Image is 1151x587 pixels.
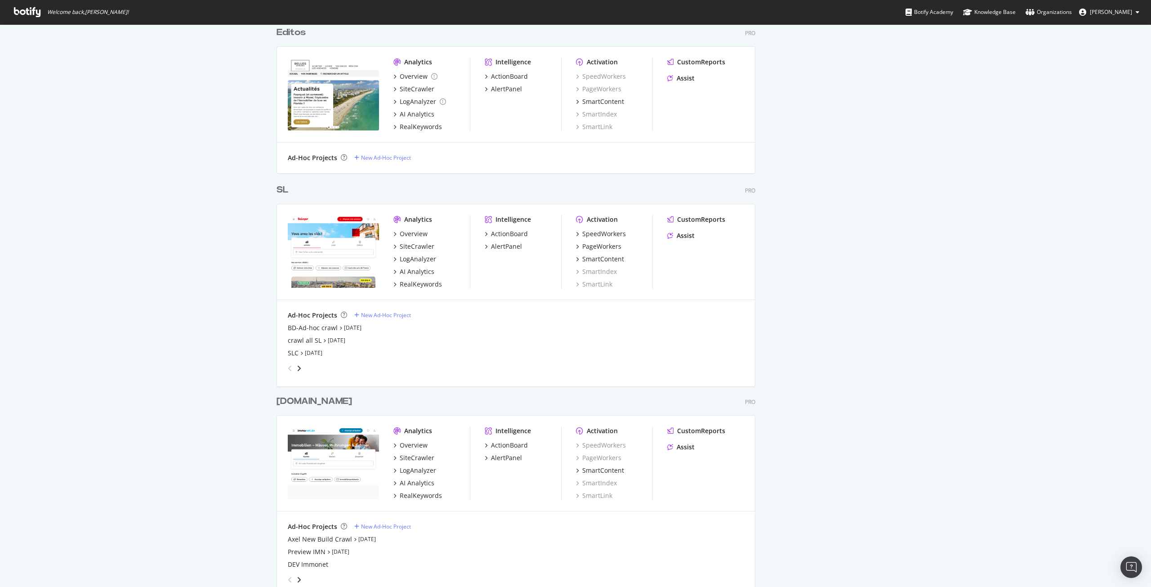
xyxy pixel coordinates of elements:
[277,26,306,39] div: Editos
[745,398,755,406] div: Pro
[284,573,296,587] div: angle-left
[284,361,296,376] div: angle-left
[582,97,624,106] div: SmartContent
[400,479,434,488] div: AI Analytics
[277,26,309,39] a: Editos
[400,466,436,475] div: LogAnalyzer
[288,522,337,531] div: Ad-Hoc Projects
[328,336,345,344] a: [DATE]
[576,255,624,264] a: SmartContent
[288,560,328,569] a: DEV Immonet
[677,426,725,435] div: CustomReports
[393,122,442,131] a: RealKeywords
[393,466,436,475] a: LogAnalyzer
[485,242,522,251] a: AlertPanel
[400,122,442,131] div: RealKeywords
[491,229,528,238] div: ActionBoard
[288,336,321,345] a: crawl all SL
[393,267,434,276] a: AI Analytics
[667,74,695,83] a: Assist
[667,58,725,67] a: CustomReports
[277,184,292,197] a: SL
[361,523,411,530] div: New Ad-Hoc Project
[404,58,432,67] div: Analytics
[667,215,725,224] a: CustomReports
[393,479,434,488] a: AI Analytics
[495,426,531,435] div: Intelligence
[677,215,725,224] div: CustomReports
[587,215,618,224] div: Activation
[400,453,434,462] div: SiteCrawler
[677,443,695,452] div: Assist
[296,575,302,584] div: angle-right
[677,231,695,240] div: Assist
[288,535,352,544] a: Axel New Build Crawl
[393,453,434,462] a: SiteCrawler
[576,72,626,81] div: SpeedWorkers
[576,491,612,500] a: SmartLink
[582,229,626,238] div: SpeedWorkers
[393,255,436,264] a: LogAnalyzer
[400,97,436,106] div: LogAnalyzer
[354,311,411,319] a: New Ad-Hoc Project
[576,453,621,462] a: PageWorkers
[963,8,1016,17] div: Knowledge Base
[288,426,379,499] img: immonet.de
[288,323,338,332] a: BD-Ad-hoc crawl
[400,267,434,276] div: AI Analytics
[277,395,356,408] a: [DOMAIN_NAME]
[296,364,302,373] div: angle-right
[288,153,337,162] div: Ad-Hoc Projects
[582,255,624,264] div: SmartContent
[277,184,288,197] div: SL
[485,453,522,462] a: AlertPanel
[576,280,612,289] a: SmartLink
[576,85,621,94] a: PageWorkers
[745,187,755,194] div: Pro
[576,97,624,106] a: SmartContent
[576,267,617,276] a: SmartIndex
[277,395,352,408] div: [DOMAIN_NAME]
[400,85,434,94] div: SiteCrawler
[354,523,411,530] a: New Ad-Hoc Project
[1072,5,1147,19] button: [PERSON_NAME]
[677,58,725,67] div: CustomReports
[677,74,695,83] div: Assist
[400,491,442,500] div: RealKeywords
[288,349,299,358] a: SLC
[745,29,755,37] div: Pro
[485,72,528,81] a: ActionBoard
[1090,8,1132,16] span: Sergiy Ryvkin
[393,242,434,251] a: SiteCrawler
[288,311,337,320] div: Ad-Hoc Projects
[393,110,434,119] a: AI Analytics
[495,58,531,67] div: Intelligence
[47,9,129,16] span: Welcome back, [PERSON_NAME] !
[332,548,349,556] a: [DATE]
[576,441,626,450] a: SpeedWorkers
[667,231,695,240] a: Assist
[576,242,621,251] a: PageWorkers
[576,110,617,119] a: SmartIndex
[576,122,612,131] a: SmartLink
[288,547,326,556] a: Preview IMN
[404,215,432,224] div: Analytics
[400,72,428,81] div: Overview
[491,453,522,462] div: AlertPanel
[485,85,522,94] a: AlertPanel
[288,215,379,288] img: seloger.com
[576,466,624,475] a: SmartContent
[393,72,437,81] a: Overview
[667,443,695,452] a: Assist
[582,466,624,475] div: SmartContent
[1120,556,1142,578] div: Open Intercom Messenger
[491,85,522,94] div: AlertPanel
